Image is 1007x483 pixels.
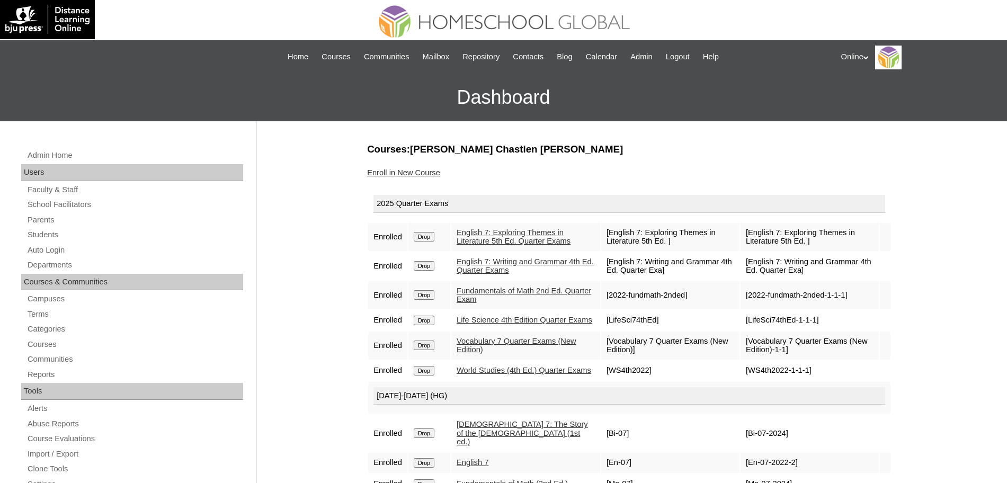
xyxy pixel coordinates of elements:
[581,51,622,63] a: Calendar
[368,361,407,381] td: Enrolled
[414,428,434,438] input: Drop
[414,458,434,468] input: Drop
[368,223,407,251] td: Enrolled
[26,338,243,351] a: Courses
[666,51,690,63] span: Logout
[368,310,407,330] td: Enrolled
[457,228,571,246] a: English 7: Exploring Themes in Literature 5th Ed. Quarter Exams
[288,51,308,63] span: Home
[26,213,243,227] a: Parents
[21,274,243,291] div: Courses & Communities
[368,453,407,473] td: Enrolled
[703,51,719,63] span: Help
[417,51,455,63] a: Mailbox
[414,290,434,300] input: Drop
[875,46,902,69] img: Online Academy
[423,51,450,63] span: Mailbox
[601,415,739,452] td: [Bi-07]
[557,51,572,63] span: Blog
[414,261,434,271] input: Drop
[661,51,695,63] a: Logout
[741,453,879,473] td: [En-07-2022-2]
[26,258,243,272] a: Departments
[625,51,658,63] a: Admin
[741,252,879,280] td: [English 7: Writing and Grammar 4th Ed. Quarter Exa]
[513,51,543,63] span: Contacts
[367,168,440,177] a: Enroll in New Course
[741,281,879,309] td: [2022-fundmath-2nded-1-1-1]
[462,51,500,63] span: Repository
[26,149,243,162] a: Admin Home
[373,195,885,213] div: 2025 Quarter Exams
[601,453,739,473] td: [En-07]
[26,432,243,445] a: Course Evaluations
[26,228,243,241] a: Students
[21,383,243,400] div: Tools
[457,257,594,275] a: English 7: Writing and Grammar 4th Ed. Quarter Exams
[26,323,243,336] a: Categories
[414,341,434,350] input: Drop
[457,420,588,446] a: [DEMOGRAPHIC_DATA] 7: The Story of the [DEMOGRAPHIC_DATA] (1st ed.)
[322,51,351,63] span: Courses
[601,332,739,360] td: [Vocabulary 7 Quarter Exams (New Edition)]
[5,74,1002,121] h3: Dashboard
[368,332,407,360] td: Enrolled
[368,252,407,280] td: Enrolled
[601,252,739,280] td: [English 7: Writing and Grammar 4th Ed. Quarter Exa]
[457,337,576,354] a: Vocabulary 7 Quarter Exams (New Edition)
[741,223,879,251] td: [English 7: Exploring Themes in Literature 5th Ed. ]
[367,142,892,156] h3: Courses:[PERSON_NAME] Chastien [PERSON_NAME]
[26,244,243,257] a: Auto Login
[457,458,488,467] a: English 7
[741,332,879,360] td: [Vocabulary 7 Quarter Exams (New Edition)-1-1]
[26,448,243,461] a: Import / Export
[507,51,549,63] a: Contacts
[586,51,617,63] span: Calendar
[551,51,577,63] a: Blog
[601,223,739,251] td: [English 7: Exploring Themes in Literature 5th Ed. ]
[26,183,243,196] a: Faculty & Staff
[414,232,434,241] input: Drop
[741,310,879,330] td: [LifeSci74thEd-1-1-1]
[601,361,739,381] td: [WS4th2022]
[457,366,591,374] a: World Studies (4th Ed.) Quarter Exams
[364,51,409,63] span: Communities
[26,308,243,321] a: Terms
[457,51,505,63] a: Repository
[26,292,243,306] a: Campuses
[741,361,879,381] td: [WS4th2022-1-1-1]
[359,51,415,63] a: Communities
[698,51,724,63] a: Help
[457,316,592,324] a: Life Science 4th Edition Quarter Exams
[26,198,243,211] a: School Facilitators
[368,281,407,309] td: Enrolled
[26,353,243,366] a: Communities
[26,417,243,431] a: Abuse Reports
[26,402,243,415] a: Alerts
[457,287,591,304] a: Fundamentals of Math 2nd Ed. Quarter Exam
[316,51,356,63] a: Courses
[414,316,434,325] input: Drop
[282,51,314,63] a: Home
[5,5,90,34] img: logo-white.png
[741,415,879,452] td: [Bi-07-2024]
[368,415,407,452] td: Enrolled
[373,387,885,405] div: [DATE]-[DATE] (HG)
[21,164,243,181] div: Users
[601,310,739,330] td: [LifeSci74thEd]
[26,462,243,476] a: Clone Tools
[26,368,243,381] a: Reports
[601,281,739,309] td: [2022-fundmath-2nded]
[841,46,997,69] div: Online
[630,51,653,63] span: Admin
[414,366,434,375] input: Drop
